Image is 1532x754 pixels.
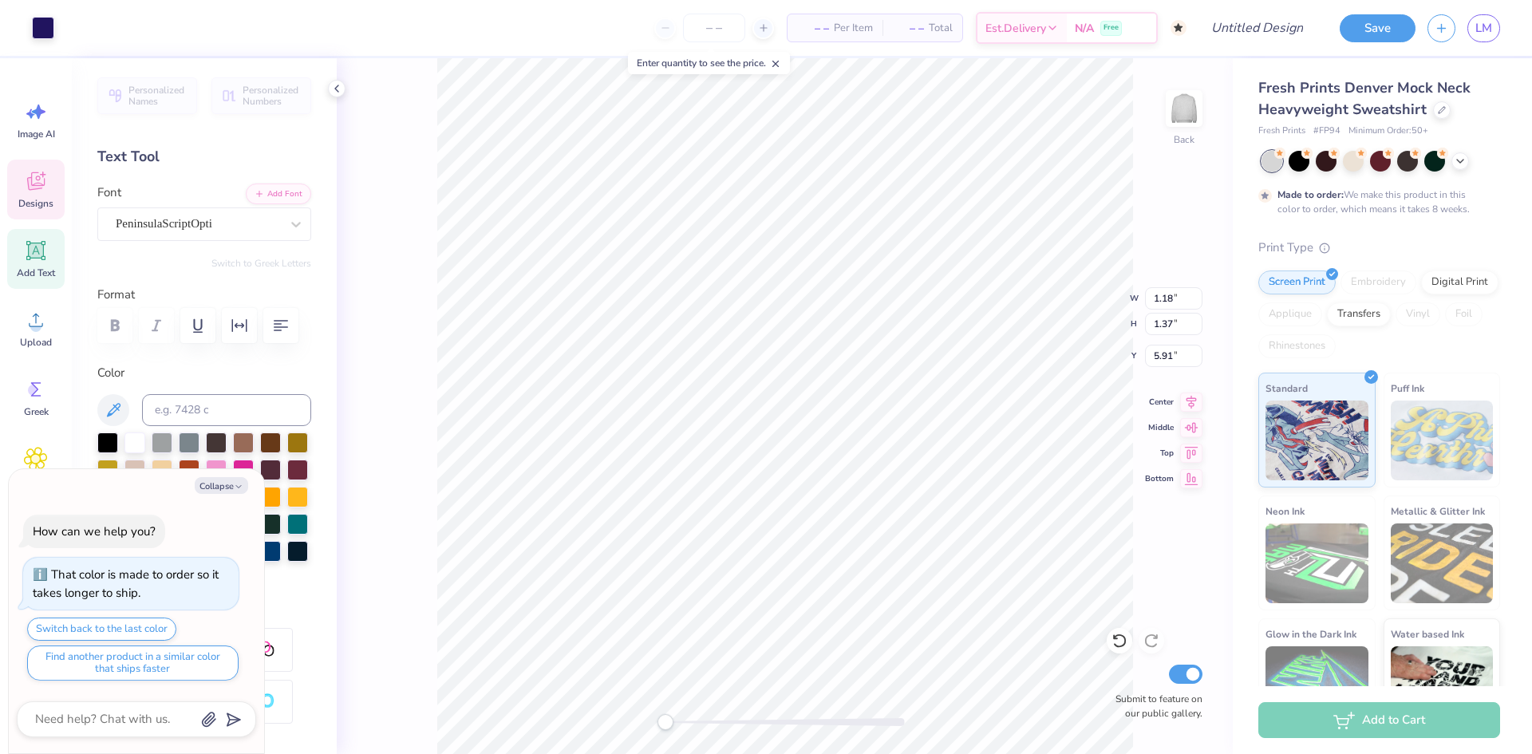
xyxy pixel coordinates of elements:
[1277,188,1474,216] div: We make this product in this color to order, which means it takes 8 weeks.
[1145,472,1174,485] span: Bottom
[27,645,239,681] button: Find another product in a similar color that ships faster
[1258,334,1336,358] div: Rhinestones
[1391,626,1464,642] span: Water based Ink
[97,286,311,304] label: Format
[20,336,52,349] span: Upload
[1313,124,1340,138] span: # FP94
[97,77,197,114] button: Personalized Names
[1391,523,1494,603] img: Metallic & Glitter Ink
[246,184,311,204] button: Add Font
[1104,22,1119,34] span: Free
[1391,503,1485,519] span: Metallic & Glitter Ink
[1391,380,1424,397] span: Puff Ink
[1467,14,1500,42] a: LM
[1258,124,1305,138] span: Fresh Prints
[929,20,953,37] span: Total
[628,52,790,74] div: Enter quantity to see the price.
[1258,270,1336,294] div: Screen Print
[985,20,1046,37] span: Est. Delivery
[243,85,302,107] span: Personalized Numbers
[834,20,873,37] span: Per Item
[1265,646,1368,726] img: Glow in the Dark Ink
[1340,270,1416,294] div: Embroidery
[27,618,176,641] button: Switch back to the last color
[1258,78,1471,119] span: Fresh Prints Denver Mock Neck Heavyweight Sweatshirt
[18,128,55,140] span: Image AI
[1168,93,1200,124] img: Back
[797,20,829,37] span: – –
[1265,380,1308,397] span: Standard
[97,184,121,202] label: Font
[18,197,53,210] span: Designs
[97,146,311,168] div: Text Tool
[1475,19,1492,38] span: LM
[1265,626,1356,642] span: Glow in the Dark Ink
[1265,401,1368,480] img: Standard
[1445,302,1483,326] div: Foil
[1265,503,1305,519] span: Neon Ink
[1396,302,1440,326] div: Vinyl
[1145,447,1174,460] span: Top
[1174,132,1194,147] div: Back
[1327,302,1391,326] div: Transfers
[1258,302,1322,326] div: Applique
[195,477,248,494] button: Collapse
[1391,646,1494,726] img: Water based Ink
[1145,421,1174,434] span: Middle
[1075,20,1094,37] span: N/A
[97,364,311,382] label: Color
[1421,270,1498,294] div: Digital Print
[1340,14,1416,42] button: Save
[892,20,924,37] span: – –
[1277,188,1344,201] strong: Made to order:
[1265,523,1368,603] img: Neon Ink
[211,77,311,114] button: Personalized Numbers
[142,394,311,426] input: e.g. 7428 c
[1391,401,1494,480] img: Puff Ink
[211,257,311,270] button: Switch to Greek Letters
[1258,239,1500,257] div: Print Type
[1348,124,1428,138] span: Minimum Order: 50 +
[1145,396,1174,409] span: Center
[33,566,219,601] div: That color is made to order so it takes longer to ship.
[24,405,49,418] span: Greek
[17,266,55,279] span: Add Text
[128,85,188,107] span: Personalized Names
[683,14,745,42] input: – –
[33,523,156,539] div: How can we help you?
[1107,692,1202,720] label: Submit to feature on our public gallery.
[1198,12,1316,44] input: Untitled Design
[657,714,673,730] div: Accessibility label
